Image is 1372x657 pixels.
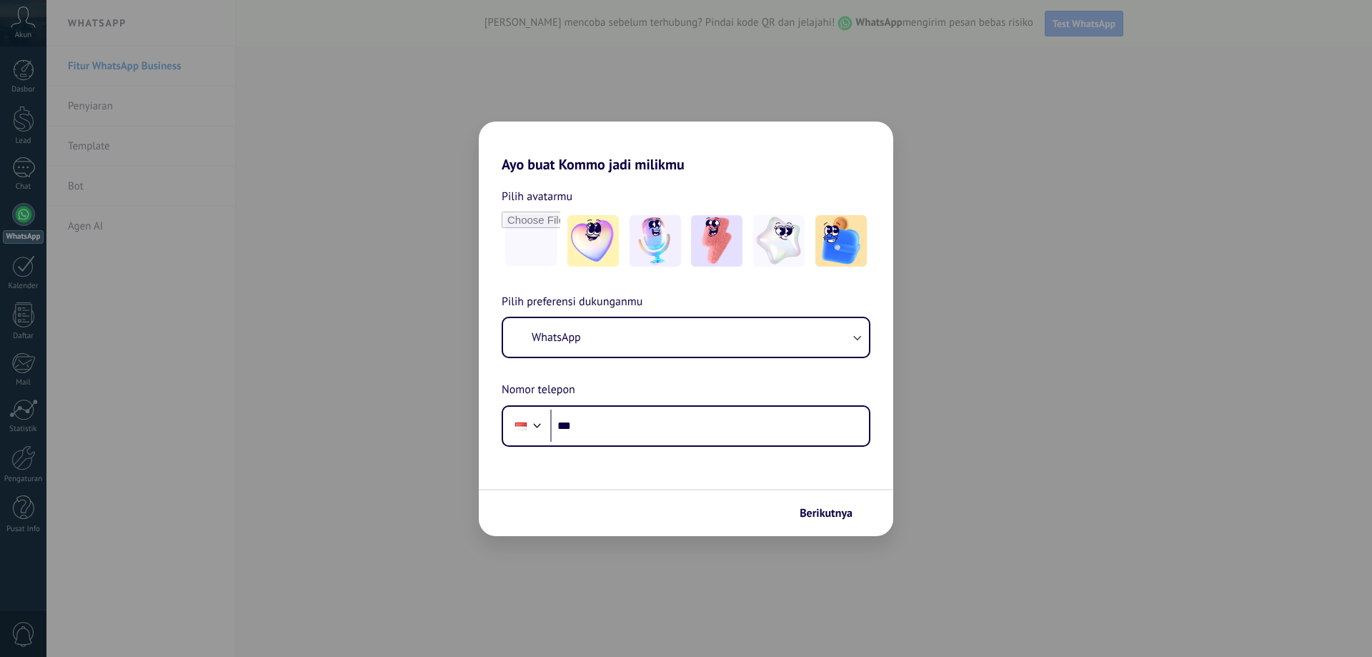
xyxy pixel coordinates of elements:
[507,411,535,441] div: Indonesia: + 62
[567,215,619,267] img: -1.jpeg
[793,501,872,525] button: Berikutnya
[502,187,572,206] span: Pilih avatarmu
[532,330,581,345] span: WhatsApp
[691,215,742,267] img: -3.jpeg
[479,122,893,173] h2: Ayo buat Kommo jadi milikmu
[630,215,681,267] img: -2.jpeg
[815,215,867,267] img: -5.jpeg
[503,318,869,357] button: WhatsApp
[502,293,642,312] span: Pilih preferensi dukunganmu
[502,381,575,400] span: Nomor telepon
[753,215,805,267] img: -4.jpeg
[800,508,852,518] span: Berikutnya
